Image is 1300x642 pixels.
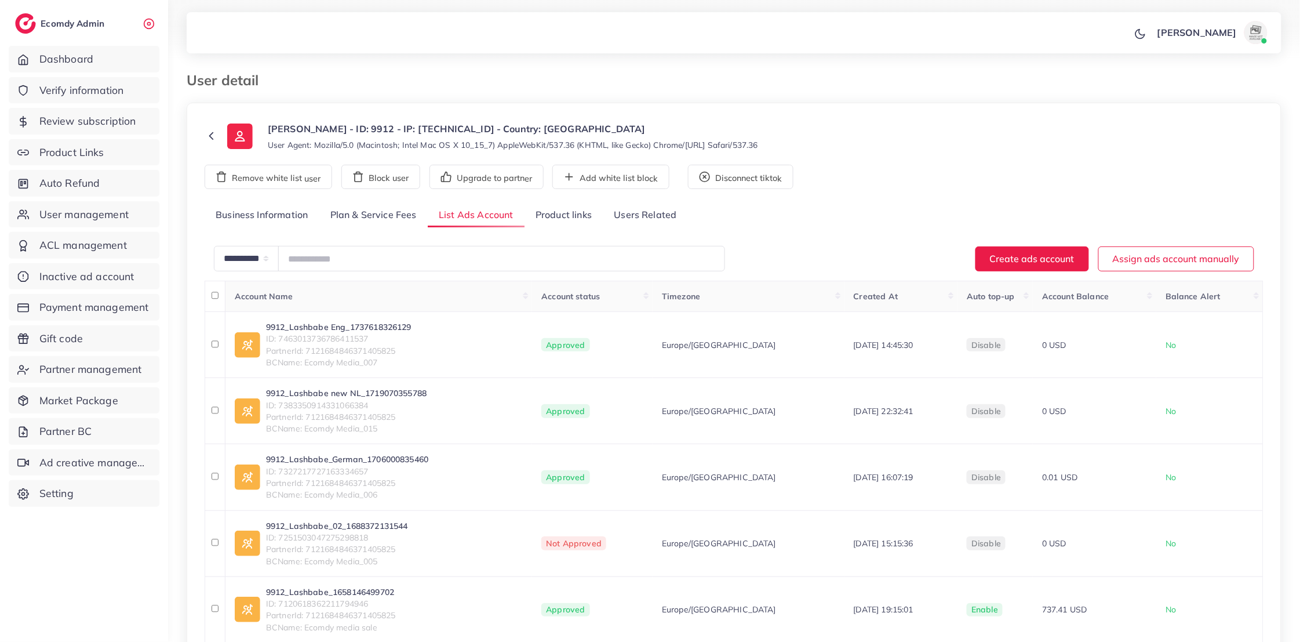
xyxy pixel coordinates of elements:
button: Disconnect tiktok [688,165,793,189]
span: Europe/[GEOGRAPHIC_DATA] [662,538,776,549]
span: Approved [541,603,589,617]
span: User management [39,207,129,222]
a: Market Package [9,387,159,414]
span: Inactive ad account [39,269,134,284]
a: Users Related [603,203,687,228]
button: Remove white list user [205,165,332,189]
img: logo [15,13,36,34]
a: logoEcomdy Admin [15,13,107,34]
span: enable [971,604,998,615]
span: [DATE] 14:45:30 [854,340,913,350]
span: Ad creative management [39,455,151,470]
span: No [1166,406,1176,416]
span: No [1166,340,1176,350]
span: disable [971,538,1001,549]
span: ID: 7463013736786411537 [266,333,412,344]
a: Verify information [9,77,159,104]
a: Dashboard [9,46,159,72]
button: Upgrade to partner [429,165,544,189]
span: ID: 7251503047275298818 [266,532,408,543]
a: Partner BC [9,418,159,445]
span: Account Balance [1042,291,1109,302]
a: 9912_Lashbabe new NL_1719070355788 [266,387,427,399]
span: [DATE] 22:32:41 [854,406,913,416]
a: Payment management [9,294,159,321]
img: ic-user-info.36bf1079.svg [227,124,253,149]
a: Business Information [205,203,319,228]
a: Product links [525,203,603,228]
img: ic-ad-info.7fc67b75.svg [235,398,260,424]
p: [PERSON_NAME] - ID: 9912 - IP: [TECHNICAL_ID] - Country: [GEOGRAPHIC_DATA] [268,122,758,136]
span: ID: 7120618362211794946 [266,598,396,610]
span: Partner BC [39,424,92,439]
a: Product Links [9,139,159,166]
a: 9912_Lashbabe_02_1688372131544 [266,520,408,532]
span: BCName: Ecomdy Media_005 [266,556,408,567]
a: Partner management [9,356,159,383]
span: Auto top-up [967,291,1015,302]
span: Created At [854,291,898,302]
span: [DATE] 16:07:19 [854,472,913,483]
span: Europe/[GEOGRAPHIC_DATA] [662,471,776,483]
span: ID: 7383350914331066384 [266,400,427,411]
img: avatar [1244,21,1268,44]
a: List Ads Account [428,203,525,228]
span: Gift code [39,331,83,346]
span: 737.41 USD [1042,604,1087,615]
span: Account status [541,291,600,302]
a: User management [9,201,159,228]
a: Ad creative management [9,449,159,476]
span: [DATE] 15:15:36 [854,538,913,549]
a: 9912_Lashbabe Eng_1737618326129 [266,321,412,333]
span: Market Package [39,393,118,408]
span: ACL management [39,238,127,253]
span: Review subscription [39,114,136,129]
span: Verify information [39,83,124,98]
h3: User detail [187,72,268,89]
button: Assign ads account manually [1098,246,1254,271]
span: Payment management [39,300,149,315]
a: Plan & Service Fees [319,203,428,228]
span: PartnerId: 7121684846371405825 [266,345,412,357]
a: 9912_Lashbabe_1658146499702 [266,586,396,598]
span: disable [971,472,1001,483]
span: BCName: Ecomdy media sale [266,622,396,633]
small: User Agent: Mozilla/5.0 (Macintosh; Intel Mac OS X 10_15_7) AppleWebKit/537.36 (KHTML, like Gecko... [268,139,758,151]
span: Europe/[GEOGRAPHIC_DATA] [662,339,776,351]
span: Auto Refund [39,176,100,191]
button: Create ads account [975,246,1089,271]
a: Review subscription [9,108,159,135]
a: Setting [9,480,159,507]
span: [DATE] 19:15:01 [854,604,913,615]
span: disable [971,406,1001,416]
span: BCName: Ecomdy Media_006 [266,489,428,500]
span: PartnerId: 7121684846371405825 [266,411,427,423]
span: Not Approved [541,536,606,550]
a: [PERSON_NAME]avatar [1151,21,1272,44]
span: disable [971,340,1001,350]
a: Auto Refund [9,170,159,197]
span: Approved [541,470,589,484]
span: Product Links [39,145,104,160]
span: 0.01 USD [1042,472,1077,483]
span: Partner management [39,362,142,377]
span: Dashboard [39,52,93,67]
img: ic-ad-info.7fc67b75.svg [235,597,260,622]
img: ic-ad-info.7fc67b75.svg [235,465,260,490]
span: No [1166,472,1176,483]
span: Approved [541,404,589,418]
span: Account Name [235,291,293,302]
span: PartnerId: 7121684846371405825 [266,543,408,555]
span: Balance Alert [1166,291,1221,302]
span: Timezone [662,291,700,302]
span: No [1166,538,1176,549]
span: No [1166,604,1176,615]
img: ic-ad-info.7fc67b75.svg [235,531,260,556]
span: Approved [541,338,589,352]
button: Block user [341,165,420,189]
a: Gift code [9,325,159,352]
span: Europe/[GEOGRAPHIC_DATA] [662,604,776,615]
a: 9912_Lashbabe_German_1706000835460 [266,454,428,465]
span: Setting [39,486,74,501]
p: [PERSON_NAME] [1157,26,1237,39]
